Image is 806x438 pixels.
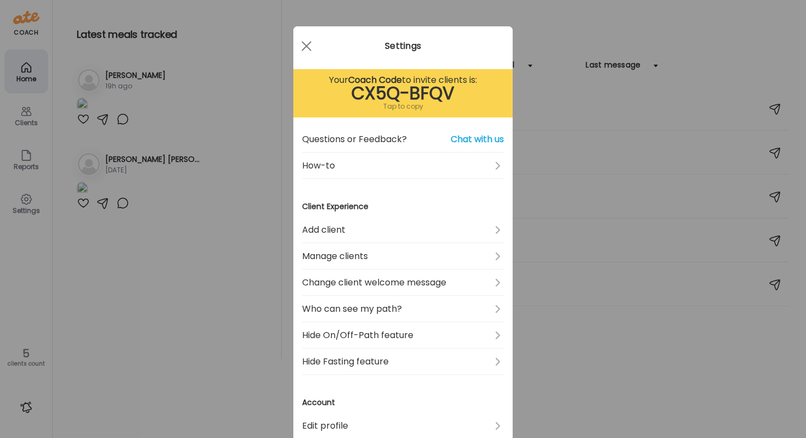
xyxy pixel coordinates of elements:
b: Coach Code [348,74,402,86]
h3: Account [302,397,504,408]
div: Tap to copy [302,100,504,113]
a: Add client [302,217,504,243]
div: Settings [293,40,513,53]
a: How-to [302,153,504,179]
a: Hide On/Off-Path feature [302,322,504,349]
span: Chat with us [451,133,504,146]
a: Change client welcome message [302,269,504,296]
h3: Client Experience [302,201,504,212]
a: Questions or Feedback?Chat with us [302,126,504,153]
a: Who can see my path? [302,296,504,322]
div: Your to invite clients is: [302,74,504,87]
a: Manage clients [302,243,504,269]
div: CX5Q-BFQV [302,87,504,100]
a: Hide Fasting feature [302,349,504,375]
